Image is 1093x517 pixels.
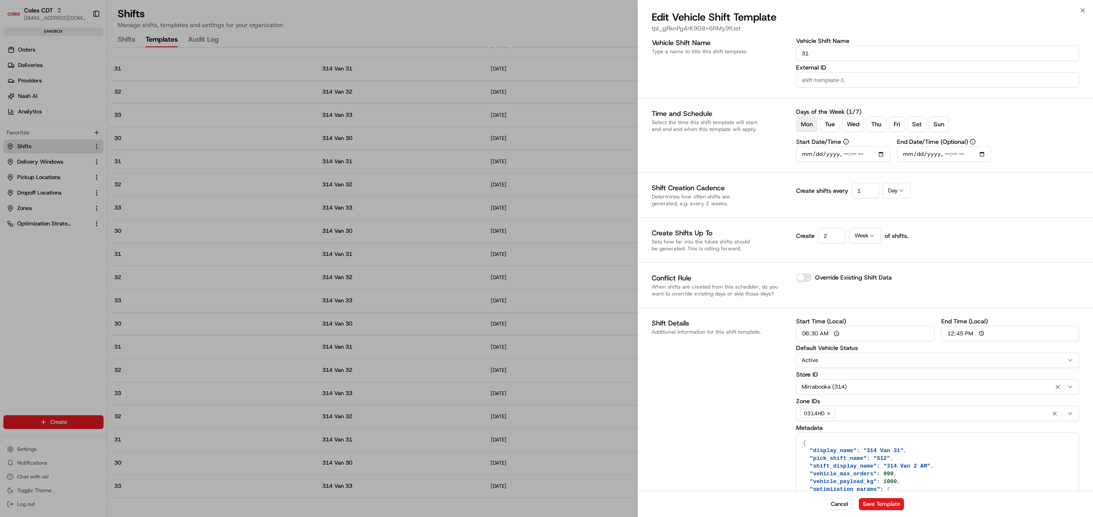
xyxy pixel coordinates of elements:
[970,139,976,145] button: End Date/Time (Optional)
[652,183,789,193] h3: Shift Creation Cadence
[796,371,1079,377] label: Store ID
[652,119,789,133] p: Select the time this shift template will start and end and when this template will apply.
[897,139,991,145] label: End Date/Time (Optional)
[796,38,1079,44] label: Vehicle Shift Name
[796,398,1079,404] label: Zone IDs
[5,122,69,137] a: 📗Knowledge Base
[796,64,1079,70] label: External ID
[796,188,848,194] label: Create shifts every
[9,126,15,133] div: 📗
[652,193,789,207] p: Determines how often shifts are generated, e.g. every 2 weeks.
[796,233,815,239] label: Create
[796,318,934,324] label: Start Time (Local)
[827,498,852,510] button: Cancel
[652,10,1079,24] h2: Edit Vehicle Shift Template
[29,82,141,91] div: Start new chat
[81,125,138,134] span: API Documentation
[85,146,104,152] span: Pylon
[885,231,908,240] div: of shifts.
[652,328,789,335] p: Additional information for this shift template.
[796,116,818,132] button: Mon
[929,116,949,132] button: Sun
[815,274,892,280] label: Override Existing Shift Data
[146,85,156,95] button: Start new chat
[796,46,1079,61] input: AM VAN 1
[73,126,79,133] div: 💻
[9,9,26,26] img: Nash
[652,38,789,48] h3: Vehicle Shift Name
[652,318,789,328] h3: Shift Details
[652,283,789,297] p: When shifts are created from this scheduler, do you want to override existing days or skip those ...
[842,116,864,132] button: Wed
[859,498,904,510] button: Save Template
[652,48,789,55] p: Type a name to title this shift template.
[796,109,991,115] label: Days of the Week ( 1 / 7 )
[889,116,905,132] button: Fri
[804,410,824,417] span: 0314HD
[796,406,1079,421] button: 0314HD
[796,345,1079,351] label: Default Vehicle Status
[22,56,142,65] input: Clear
[941,318,1080,324] label: End Time (Local)
[796,139,890,145] label: Start Date/Time
[652,238,789,252] p: Sets how far into the future shifts should be generated. This is rolling forward.
[796,425,1079,431] label: Metadata
[652,109,789,119] h3: Time and Schedule
[652,273,789,283] h3: Conflict Rule
[652,228,789,238] h3: Create Shifts Up To
[9,35,156,49] p: Welcome 👋
[69,122,141,137] a: 💻API Documentation
[652,24,1079,33] p: tpl_gRknPg4rK9G8X6RMy9fUet
[17,125,66,134] span: Knowledge Base
[907,116,926,132] button: Sat
[9,82,24,98] img: 1736555255976-a54dd68f-1ca7-489b-9aae-adbdc363a1c4
[820,116,840,132] button: Tue
[843,139,849,145] button: Start Date/Time
[796,379,1079,395] button: Mirrabooka (314)
[61,146,104,152] a: Powered byPylon
[867,116,886,132] button: Thu
[796,72,1079,88] input: shift-template-1
[802,383,847,391] span: Mirrabooka (314)
[29,91,109,98] div: We're available if you need us!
